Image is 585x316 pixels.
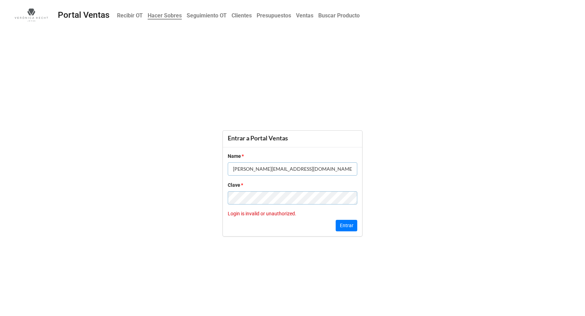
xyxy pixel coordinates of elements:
p: Login is invalid or unauthorized. [228,210,357,217]
div: Clave [228,181,240,189]
a: Seguimiento OT [184,9,229,22]
b: Ventas [296,12,313,19]
a: Buscar Producto [316,9,362,22]
button: Entrar [336,220,357,232]
b: Presupuestos [257,12,291,19]
a: Presupuestos [254,9,294,22]
b: Seguimiento OT [187,12,227,19]
img: user-attachments%2Flegacy%2Fextension-attachments%2FsvYN7IlWfy%2Flogoweb_desktop.jpg [10,8,52,21]
a: Hacer Sobres [145,9,184,22]
a: Recibir OT [115,9,145,22]
b: Recibir OT [117,12,143,19]
div: Entrar a Portal Ventas [228,134,357,142]
div: Name [228,152,241,160]
b: Hacer Sobres [148,12,182,20]
div: Portal Ventas [58,11,110,20]
b: Buscar Producto [318,12,360,19]
b: Clientes [232,12,252,19]
a: Clientes [229,9,254,22]
a: Ventas [294,9,316,22]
